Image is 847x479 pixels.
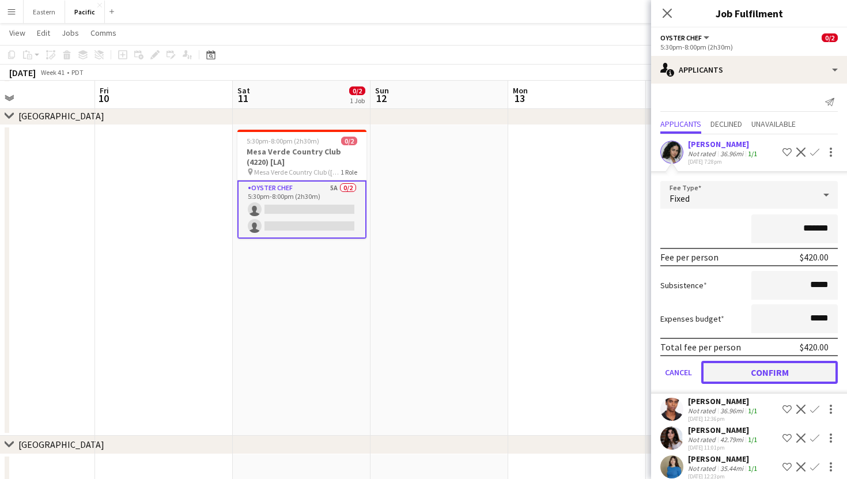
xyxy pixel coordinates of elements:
[375,85,389,96] span: Sun
[254,168,341,176] span: Mesa Verde Country Club ([GEOGRAPHIC_DATA], [GEOGRAPHIC_DATA])
[688,454,759,464] div: [PERSON_NAME]
[237,85,250,96] span: Sat
[100,85,109,96] span: Fri
[748,435,757,444] app-skills-label: 1/1
[651,56,847,84] div: Applicants
[5,25,30,40] a: View
[37,28,50,38] span: Edit
[660,33,711,42] button: Oyster Chef
[688,158,759,165] div: [DATE] 7:28pm
[701,361,838,384] button: Confirm
[18,439,104,450] div: [GEOGRAPHIC_DATA]
[670,193,690,204] span: Fixed
[688,415,759,423] div: [DATE] 12:36pm
[349,86,365,95] span: 0/2
[748,464,757,473] app-skills-label: 1/1
[32,25,55,40] a: Edit
[660,120,701,128] span: Applicants
[688,435,718,444] div: Not rated
[718,406,746,415] div: 36.96mi
[65,1,105,23] button: Pacific
[86,25,121,40] a: Comms
[822,33,838,42] span: 0/2
[660,314,724,324] label: Expenses budget
[9,28,25,38] span: View
[660,251,719,263] div: Fee per person
[18,110,104,122] div: [GEOGRAPHIC_DATA]
[236,92,250,105] span: 11
[513,85,528,96] span: Mon
[688,149,718,158] div: Not rated
[688,396,759,406] div: [PERSON_NAME]
[98,92,109,105] span: 10
[237,130,366,239] app-job-card: 5:30pm-8:00pm (2h30m)0/2Mesa Verde Country Club (4220) [LA] Mesa Verde Country Club ([GEOGRAPHIC_...
[748,149,757,158] app-skills-label: 1/1
[247,137,319,145] span: 5:30pm-8:00pm (2h30m)
[57,25,84,40] a: Jobs
[688,139,759,149] div: [PERSON_NAME]
[718,464,746,473] div: 35.44mi
[651,6,847,21] h3: Job Fulfilment
[341,168,357,176] span: 1 Role
[237,146,366,167] h3: Mesa Verde Country Club (4220) [LA]
[373,92,389,105] span: 12
[751,120,796,128] span: Unavailable
[350,96,365,105] div: 1 Job
[341,137,357,145] span: 0/2
[710,120,742,128] span: Declined
[38,68,67,77] span: Week 41
[660,341,741,353] div: Total fee per person
[800,251,829,263] div: $420.00
[651,85,664,96] span: Tue
[688,464,718,473] div: Not rated
[800,341,829,353] div: $420.00
[660,33,702,42] span: Oyster Chef
[62,28,79,38] span: Jobs
[748,406,757,415] app-skills-label: 1/1
[718,149,746,158] div: 36.96mi
[660,361,697,384] button: Cancel
[649,92,664,105] span: 14
[718,435,746,444] div: 42.79mi
[24,1,65,23] button: Eastern
[90,28,116,38] span: Comms
[688,444,759,451] div: [DATE] 11:01pm
[660,280,707,291] label: Subsistence
[9,67,36,78] div: [DATE]
[660,43,838,51] div: 5:30pm-8:00pm (2h30m)
[511,92,528,105] span: 13
[71,68,84,77] div: PDT
[688,425,759,435] div: [PERSON_NAME]
[237,180,366,239] app-card-role: Oyster Chef5A0/25:30pm-8:00pm (2h30m)
[688,406,718,415] div: Not rated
